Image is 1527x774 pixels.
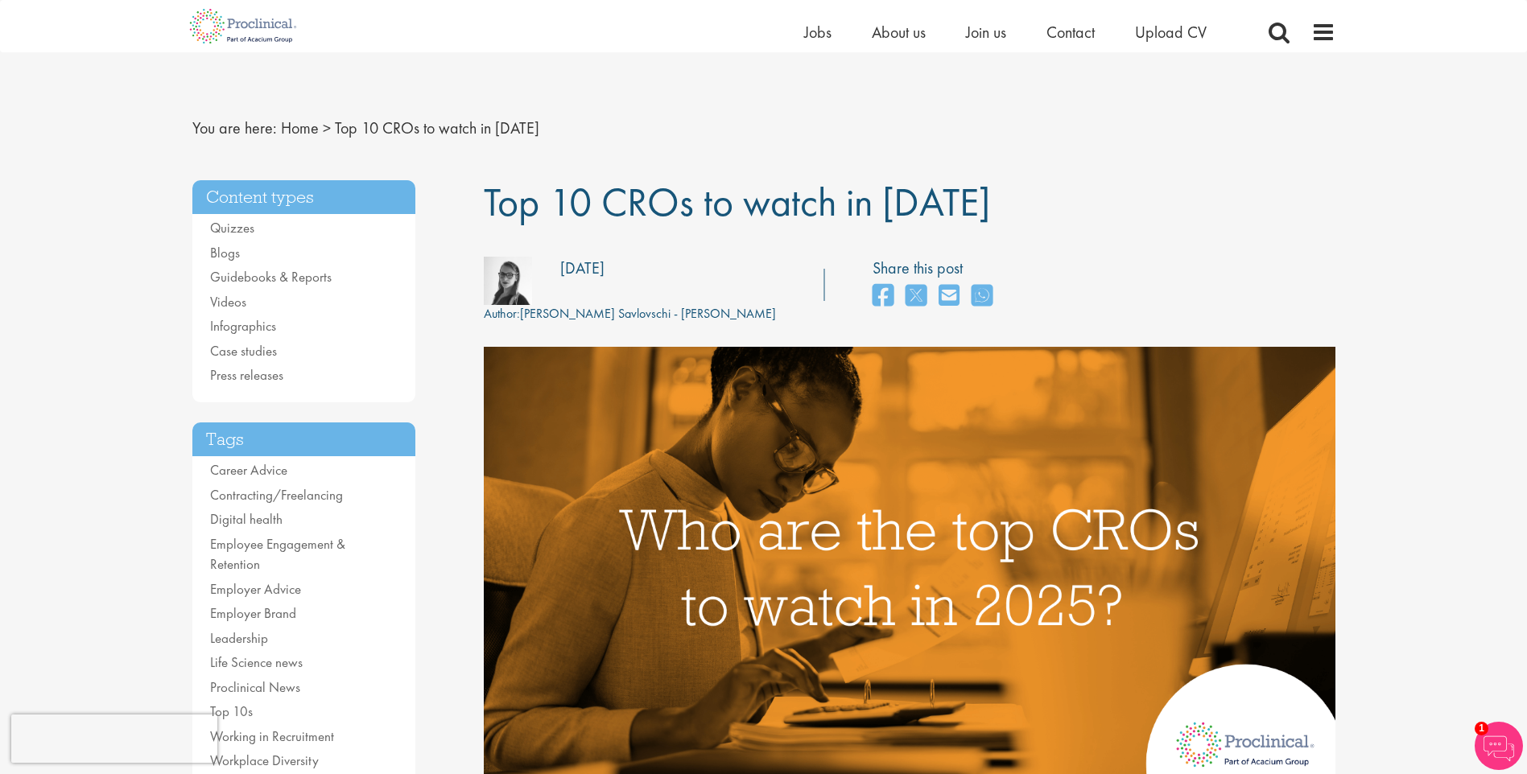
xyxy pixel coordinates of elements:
a: share on facebook [873,279,894,314]
a: Leadership [210,629,268,647]
span: Top 10 CROs to watch in [DATE] [335,117,539,138]
a: Guidebooks & Reports [210,268,332,286]
span: > [323,117,331,138]
span: Author: [484,305,520,322]
a: Case studies [210,342,277,360]
a: Quizzes [210,219,254,237]
a: Press releases [210,366,283,384]
a: Life Science news [210,653,303,671]
span: 1 [1475,722,1488,735]
a: Top 10s [210,702,253,720]
a: Employer Brand [210,604,296,622]
span: Top 10 CROs to watch in [DATE] [484,176,990,228]
a: Contact [1046,22,1095,43]
a: Employee Engagement & Retention [210,535,345,574]
a: Jobs [804,22,832,43]
a: Blogs [210,244,240,261]
a: Career Advice [210,461,287,479]
a: Employer Advice [210,580,301,598]
a: Join us [966,22,1006,43]
a: Digital health [210,510,283,528]
a: About us [872,22,926,43]
a: Proclinical News [210,678,300,696]
h3: Content types [192,180,416,215]
img: fff6768c-7d58-4950-025b-08d63f9598ee [484,257,532,305]
iframe: reCAPTCHA [11,714,217,763]
a: Infographics [210,317,276,335]
img: Chatbot [1475,722,1523,770]
a: Videos [210,293,246,311]
a: Upload CV [1135,22,1207,43]
div: [DATE] [560,257,605,280]
span: You are here: [192,117,277,138]
a: share on twitter [906,279,927,314]
a: Working in Recruitment [210,727,334,745]
div: [PERSON_NAME] Savlovschi - [PERSON_NAME] [484,305,776,323]
a: share on whats app [972,279,993,314]
a: Contracting/Freelancing [210,486,343,504]
label: Share this post [873,257,1001,280]
h3: Tags [192,422,416,457]
a: share on email [939,279,960,314]
a: Workplace Diversity [210,751,319,769]
a: breadcrumb link [281,117,319,138]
